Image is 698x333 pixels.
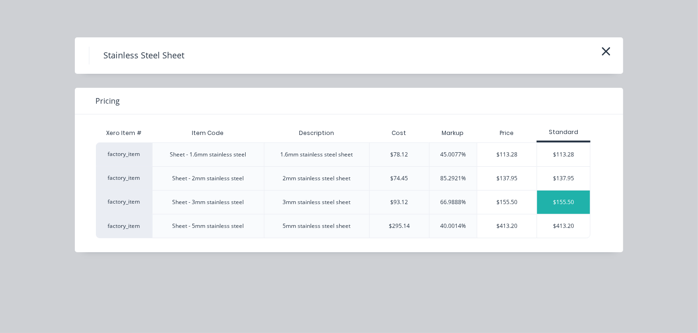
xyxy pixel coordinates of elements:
[291,121,342,145] div: Description
[537,214,590,238] div: $413.20
[477,167,537,190] div: $137.95
[440,174,466,183] div: 85.2921%
[537,143,590,166] div: $113.28
[391,198,408,206] div: $93.12
[429,124,477,142] div: Markup
[96,166,152,190] div: factory_item
[537,191,590,214] div: $155.50
[96,190,152,214] div: factory_item
[391,150,408,159] div: $78.12
[477,214,537,238] div: $413.20
[537,128,590,136] div: Standard
[96,124,152,142] div: Xero Item #
[440,198,466,206] div: 66.9888%
[280,150,353,159] div: 1.6mm stainless steel sheet
[391,174,408,183] div: $74.45
[172,198,244,206] div: Sheet - 3mm stainless steel
[537,167,590,190] div: $137.95
[440,222,466,230] div: 40.0014%
[283,174,350,183] div: 2mm stainless steel sheet
[89,47,198,64] h4: Stainless Steel Sheet
[184,121,231,145] div: Item Code
[389,222,410,230] div: $295.14
[283,222,350,230] div: 5mm stainless steel sheet
[477,124,537,142] div: Price
[477,143,537,166] div: $113.28
[440,150,466,159] div: 45.0077%
[96,142,152,166] div: factory_item
[283,198,350,206] div: 3mm stainless steel sheet
[369,124,429,142] div: Cost
[96,214,152,238] div: factory_item
[172,174,244,183] div: Sheet - 2mm stainless steel
[172,222,244,230] div: Sheet - 5mm stainless steel
[170,150,246,159] div: Sheet - 1.6mm stainless steel
[477,191,537,214] div: $155.50
[95,95,120,106] span: Pricing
